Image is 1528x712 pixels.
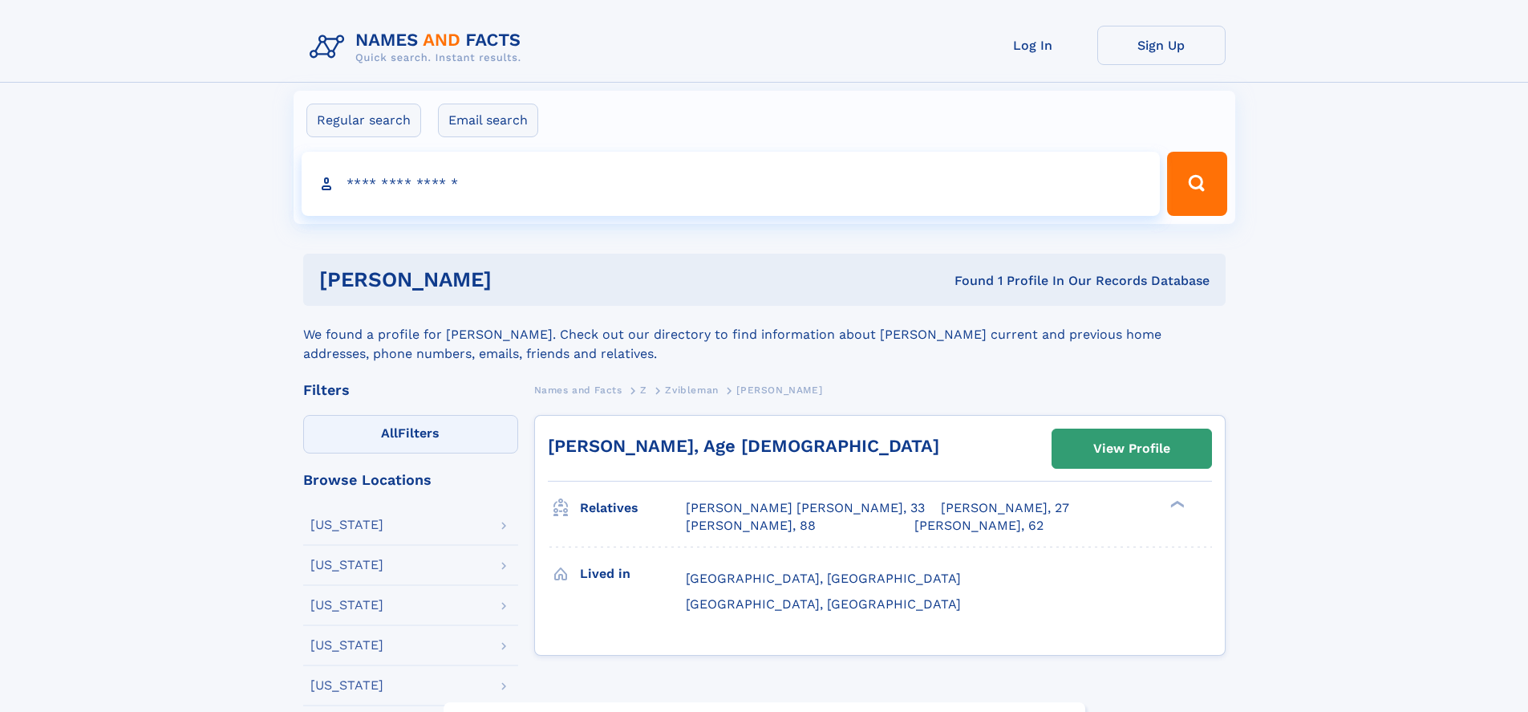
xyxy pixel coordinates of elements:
[1052,429,1211,468] a: View Profile
[580,494,686,522] h3: Relatives
[306,104,421,137] label: Regular search
[303,383,518,397] div: Filters
[303,26,534,69] img: Logo Names and Facts
[736,384,822,396] span: [PERSON_NAME]
[941,499,1069,517] a: [PERSON_NAME], 27
[310,679,383,692] div: [US_STATE]
[665,384,718,396] span: Zvibleman
[381,425,398,441] span: All
[548,436,939,456] a: [PERSON_NAME], Age [DEMOGRAPHIC_DATA]
[969,26,1097,65] a: Log In
[1093,430,1170,467] div: View Profile
[303,473,518,487] div: Browse Locations
[310,559,383,572] div: [US_STATE]
[580,560,686,588] h3: Lived in
[640,380,647,400] a: Z
[686,499,925,517] a: [PERSON_NAME] [PERSON_NAME], 33
[534,380,622,400] a: Names and Facts
[438,104,538,137] label: Email search
[665,380,718,400] a: Zvibleman
[310,519,383,531] div: [US_STATE]
[723,272,1210,290] div: Found 1 Profile In Our Records Database
[303,415,518,454] label: Filters
[319,270,723,290] h1: [PERSON_NAME]
[1167,152,1226,216] button: Search Button
[303,306,1226,364] div: We found a profile for [PERSON_NAME]. Check out our directory to find information about [PERSON_N...
[310,599,383,612] div: [US_STATE]
[640,384,647,396] span: Z
[686,571,961,586] span: [GEOGRAPHIC_DATA], [GEOGRAPHIC_DATA]
[310,639,383,652] div: [US_STATE]
[1097,26,1226,65] a: Sign Up
[1166,499,1186,510] div: ❯
[686,596,961,612] span: [GEOGRAPHIC_DATA], [GEOGRAPHIC_DATA]
[914,517,1044,535] a: [PERSON_NAME], 62
[302,152,1161,216] input: search input
[686,517,816,535] a: [PERSON_NAME], 88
